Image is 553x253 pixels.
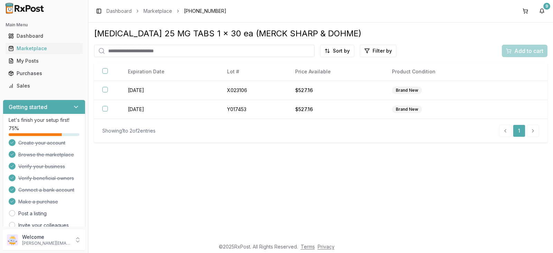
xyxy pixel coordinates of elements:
[384,63,496,81] th: Product Condition
[18,151,74,158] span: Browse the marketplace
[3,68,85,79] button: Purchases
[18,222,69,229] a: Invite your colleagues
[18,139,65,146] span: Create your account
[9,125,19,132] span: 75 %
[9,117,79,124] p: Let's finish your setup first!
[301,244,315,250] a: Terms
[318,244,335,250] a: Privacy
[219,63,287,81] th: Lot #
[513,125,525,137] a: 1
[3,30,85,42] button: Dashboard
[3,55,85,66] button: My Posts
[6,55,83,67] a: My Posts
[373,47,392,54] span: Filter by
[18,210,47,217] a: Post a listing
[287,63,384,81] th: Price Available
[8,70,80,77] div: Purchases
[8,45,80,52] div: Marketplace
[18,175,74,182] span: Verify beneficial owners
[543,3,550,10] div: 9
[120,100,218,119] td: [DATE]
[219,81,287,100] td: X023106
[499,125,539,137] nav: pagination
[22,234,70,241] p: Welcome
[3,3,47,14] img: RxPost Logo
[143,8,172,15] a: Marketplace
[106,8,132,15] a: Dashboard
[392,106,422,113] div: Brand New
[320,45,354,57] button: Sort by
[18,163,65,170] span: Verify your business
[18,187,74,193] span: Connect a bank account
[6,22,83,28] h2: Main Menu
[9,103,47,111] h3: Getting started
[392,87,422,94] div: Brand New
[8,57,80,64] div: My Posts
[184,8,226,15] span: [PHONE_NUMBER]
[7,234,18,245] img: User avatar
[536,6,547,17] button: 9
[22,241,70,246] p: [PERSON_NAME][EMAIL_ADDRESS][DOMAIN_NAME]
[219,100,287,119] td: Y017453
[295,87,376,94] div: $527.16
[106,8,226,15] nav: breadcrumb
[6,30,83,42] a: Dashboard
[6,42,83,55] a: Marketplace
[18,198,58,205] span: Make a purchase
[94,28,547,39] div: [MEDICAL_DATA] 25 MG TABS 1 x 30 ea (MERCK SHARP & DOHME)
[8,82,80,89] div: Sales
[6,80,83,92] a: Sales
[295,106,376,113] div: $527.16
[3,80,85,91] button: Sales
[8,33,80,39] div: Dashboard
[3,43,85,54] button: Marketplace
[120,63,218,81] th: Expiration Date
[6,67,83,80] a: Purchases
[333,47,350,54] span: Sort by
[360,45,396,57] button: Filter by
[102,127,156,134] div: Showing 1 to 2 of 2 entries
[120,81,218,100] td: [DATE]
